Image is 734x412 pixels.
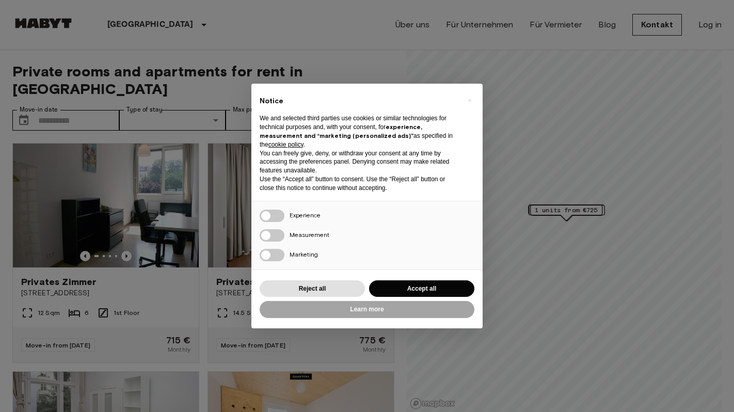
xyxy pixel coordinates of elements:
span: Experience [290,211,321,219]
h2: Notice [260,96,458,106]
button: Reject all [260,280,365,297]
button: Learn more [260,301,474,318]
p: We and selected third parties use cookies or similar technologies for technical purposes and, wit... [260,114,458,149]
span: Marketing [290,250,318,258]
span: × [468,94,471,106]
p: Use the “Accept all” button to consent. Use the “Reject all” button or close this notice to conti... [260,175,458,193]
strong: experience, measurement and “marketing (personalized ads)” [260,123,422,139]
button: Close this notice [461,92,477,108]
p: You can freely give, deny, or withdraw your consent at any time by accessing the preferences pane... [260,149,458,175]
span: Measurement [290,231,329,239]
button: Accept all [369,280,474,297]
a: cookie policy [268,141,304,148]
